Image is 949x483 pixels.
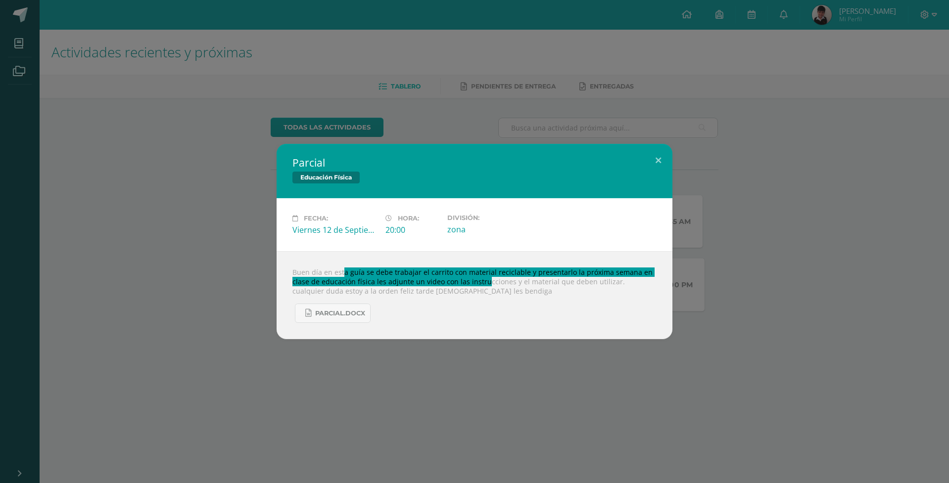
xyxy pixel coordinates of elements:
div: zona [447,224,532,235]
div: Viernes 12 de Septiembre [292,224,378,235]
div: Buen día en esta guía se debe trabajar el carrito con material reciclable y presentarlo la próxim... [277,251,672,339]
span: Hora: [398,215,419,222]
a: Parcial.docx [295,304,371,323]
h2: Parcial [292,156,657,170]
span: Fecha: [304,215,328,222]
span: Educación Física [292,172,360,183]
span: Parcial.docx [315,309,365,317]
button: Close (Esc) [644,144,672,177]
div: 20:00 [385,224,439,235]
label: División: [447,214,532,221]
